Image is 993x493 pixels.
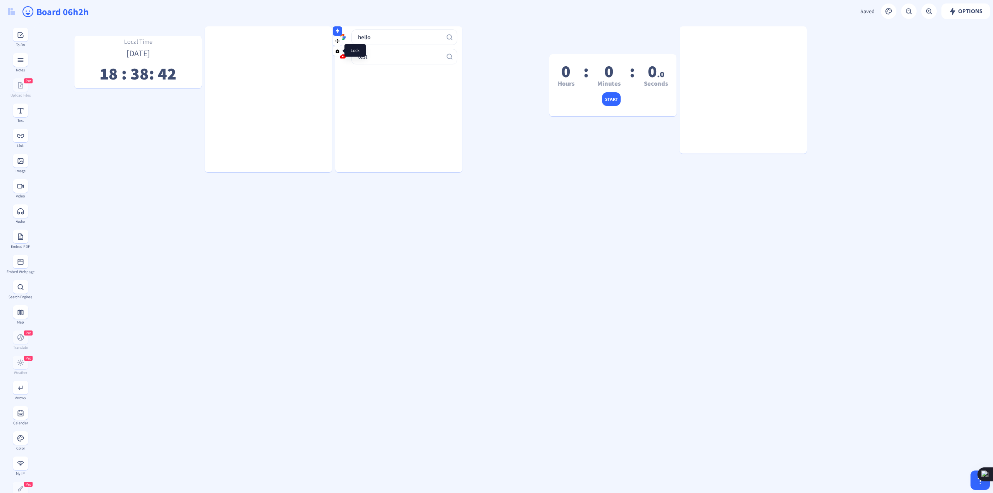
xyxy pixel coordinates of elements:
div: Embed PDF [6,244,35,249]
span: Pro [26,330,31,336]
div: Link [6,144,35,148]
span: 0 [604,60,614,82]
span: : 42 [149,62,176,85]
img: youtube.svg [340,54,346,59]
button: Search Google [442,29,457,45]
span: Options [949,8,983,14]
button: start [602,92,621,106]
div: Color [6,446,35,450]
p: [DATE] [74,49,202,54]
span: 0 [561,60,571,82]
span: : [630,67,635,88]
div: Search Engines [6,295,35,299]
span: Pro [26,356,31,361]
p: 18 : 38 [74,69,202,82]
button: Search YouTube [442,49,457,64]
div: Audio [6,219,35,223]
nb-icon: Search YouTube [446,53,453,61]
div: My IP [6,471,35,476]
div: Map [6,320,35,324]
span: Saved [860,8,875,15]
span: Local Time [124,37,152,46]
img: logo.svg [8,8,15,15]
input: YouTube [351,49,457,64]
div: Embed Webpage [6,270,35,274]
button: Options [941,3,990,19]
div: Calendar [6,421,35,425]
ion-icon: happy outline [22,5,34,18]
div: Image [6,169,35,173]
span: 0 [648,60,664,82]
span: Lock [351,47,360,54]
img: google.svg [340,34,346,40]
div: Notes [6,68,35,72]
div: Video [6,194,35,198]
div: To-Do [6,43,35,47]
div: Text [6,118,35,123]
span: Pro [26,78,31,83]
nb-icon: Search Google [446,33,453,41]
span: Pro [26,482,31,487]
input: Google [351,29,457,45]
span: : [583,67,589,88]
div: Arrows [6,396,35,400]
